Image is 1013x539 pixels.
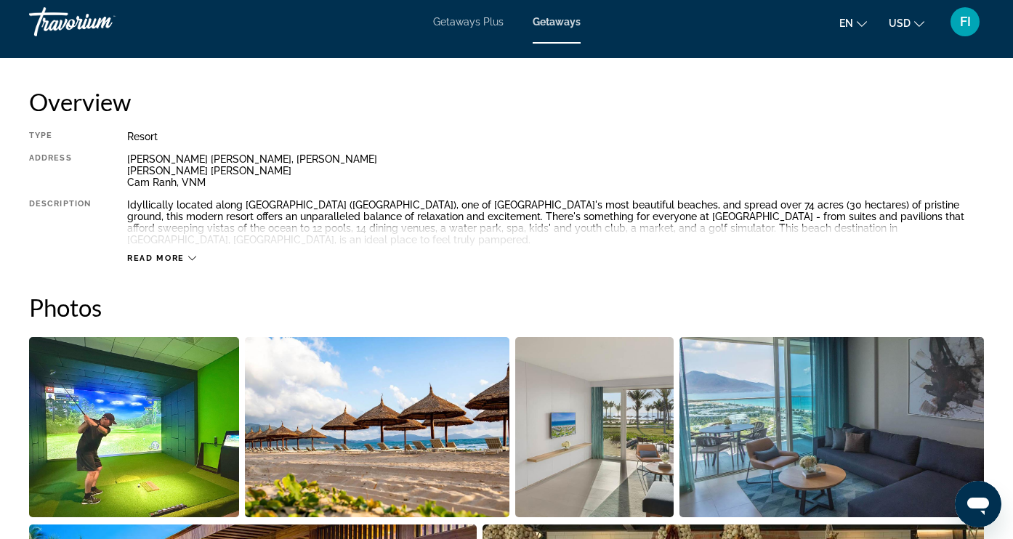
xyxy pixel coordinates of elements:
[127,199,984,246] div: Idyllically located along [GEOGRAPHIC_DATA] ([GEOGRAPHIC_DATA]), one of [GEOGRAPHIC_DATA]'s most ...
[839,12,867,33] button: Change language
[29,131,91,142] div: Type
[29,87,984,116] h2: Overview
[29,293,984,322] h2: Photos
[29,199,91,246] div: Description
[127,131,984,142] div: Resort
[29,336,239,518] button: Open full-screen image slider
[533,16,581,28] a: Getaways
[679,336,984,518] button: Open full-screen image slider
[515,336,674,518] button: Open full-screen image slider
[127,153,984,188] div: [PERSON_NAME] [PERSON_NAME], [PERSON_NAME] [PERSON_NAME] [PERSON_NAME] Cam Ranh, VNM
[960,15,971,29] span: FI
[946,7,984,37] button: User Menu
[29,153,91,188] div: Address
[889,12,924,33] button: Change currency
[433,16,504,28] a: Getaways Plus
[839,17,853,29] span: en
[245,336,509,518] button: Open full-screen image slider
[889,17,911,29] span: USD
[127,253,196,264] button: Read more
[955,481,1001,527] iframe: Кнопка запуска окна обмена сообщениями
[127,254,185,263] span: Read more
[29,3,174,41] a: Travorium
